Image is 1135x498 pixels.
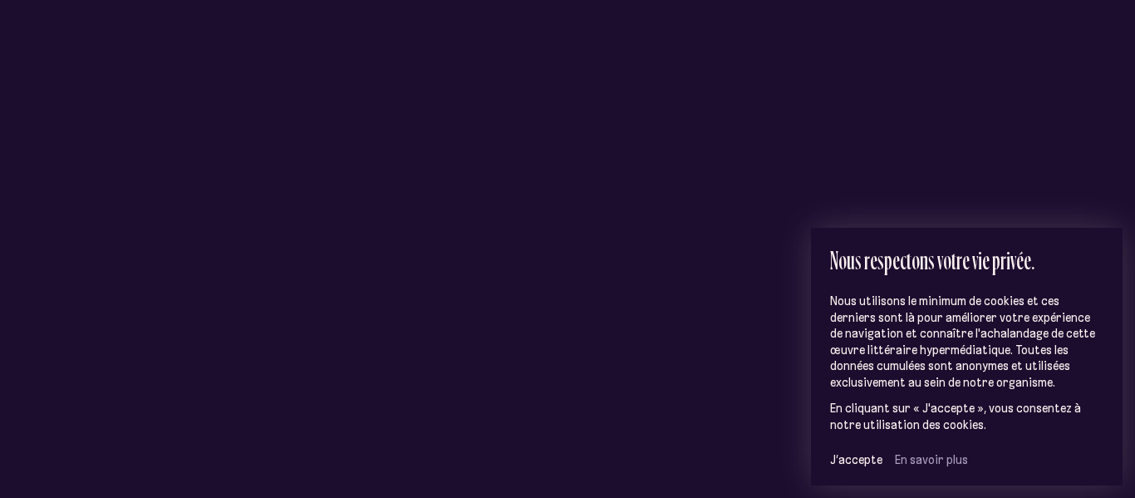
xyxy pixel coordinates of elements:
[830,452,882,467] button: J’accepte
[830,293,1104,391] p: Nous utilisons le minimum de cookies et ces derniers sont là pour améliorer votre expérience de n...
[895,452,968,467] a: En savoir plus
[830,246,1104,274] h2: Nous respectons votre vie privée.
[830,401,1104,433] p: En cliquant sur « J'accepte », vous consentez à notre utilisation des cookies.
